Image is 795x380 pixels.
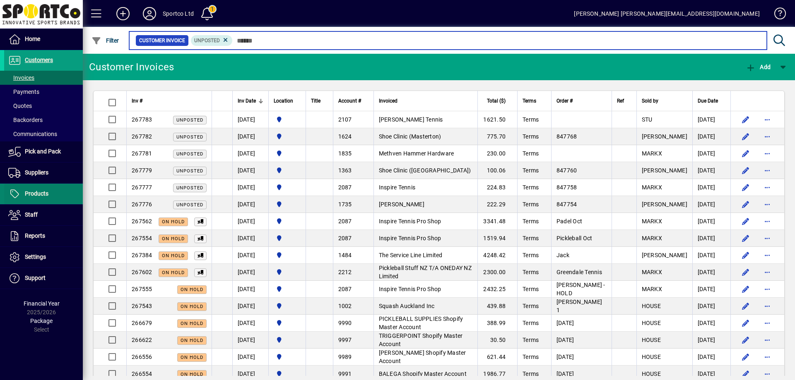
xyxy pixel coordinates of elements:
[274,132,301,141] span: Sportco Ltd Warehouse
[4,85,83,99] a: Payments
[274,268,301,277] span: Sportco Ltd Warehouse
[768,2,785,29] a: Knowledge Base
[477,111,517,128] td: 1621.50
[132,96,207,105] div: Inv #
[238,96,263,105] div: Inv Date
[8,88,39,95] span: Payments
[642,269,662,275] span: MARKX
[132,235,152,241] span: 267554
[338,184,352,191] span: 2087
[692,349,730,366] td: [DATE]
[761,198,774,211] button: More options
[25,148,61,155] span: Pick and Pack
[523,370,539,377] span: Terms
[338,252,352,258] span: 1484
[163,7,194,20] div: Sportco Ltd
[110,6,136,21] button: Add
[338,96,361,105] span: Account #
[338,235,352,241] span: 2087
[274,183,301,192] span: Sportco Ltd Warehouse
[744,60,773,74] button: Add
[761,215,774,228] button: More options
[379,349,466,364] span: [PERSON_NAME] Shopify Master Account
[30,318,53,324] span: Package
[132,218,152,225] span: 267562
[232,111,268,128] td: [DATE]
[132,269,152,275] span: 267602
[617,96,631,105] div: Ref
[8,103,32,109] span: Quotes
[523,167,539,174] span: Terms
[379,370,467,377] span: BALEGA Shopify Master Account
[25,211,38,218] span: Staff
[761,299,774,313] button: More options
[4,127,83,141] a: Communications
[642,116,653,123] span: STU
[232,179,268,196] td: [DATE]
[692,298,730,315] td: [DATE]
[176,185,203,191] span: Unposted
[191,35,233,46] mat-chip: Customer Invoice Status: Unposted
[574,7,760,20] div: [PERSON_NAME] [PERSON_NAME][EMAIL_ADDRESS][DOMAIN_NAME]
[274,251,301,260] span: Sportco Ltd Warehouse
[556,235,593,241] span: Pickleball Oct
[274,96,301,105] div: Location
[642,337,661,343] span: HOUSE
[477,145,517,162] td: 230.00
[274,234,301,243] span: Sportco Ltd Warehouse
[132,184,152,191] span: 267777
[176,168,203,174] span: Unposted
[556,252,569,258] span: Jack
[162,219,185,225] span: On hold
[739,282,752,296] button: Edit
[556,133,577,140] span: 847768
[739,350,752,363] button: Edit
[274,369,301,378] span: Sportco Ltd Warehouse
[642,303,661,309] span: HOUSE
[132,286,152,292] span: 267555
[556,370,574,377] span: [DATE]
[379,235,441,241] span: Inspire Tennis Pro Shop
[176,117,203,123] span: Unposted
[692,128,730,145] td: [DATE]
[523,133,539,140] span: Terms
[642,252,687,258] span: [PERSON_NAME]
[232,230,268,247] td: [DATE]
[739,333,752,347] button: Edit
[739,265,752,279] button: Edit
[181,304,203,309] span: On hold
[4,247,83,268] a: Settings
[132,252,152,258] span: 267384
[477,264,517,281] td: 2300.00
[8,131,57,137] span: Communications
[232,162,268,179] td: [DATE]
[176,202,203,208] span: Unposted
[692,162,730,179] td: [DATE]
[739,215,752,228] button: Edit
[761,333,774,347] button: More options
[176,151,203,157] span: Unposted
[379,201,424,208] span: [PERSON_NAME]
[477,332,517,349] td: 30.50
[761,232,774,245] button: More options
[761,164,774,177] button: More options
[232,145,268,162] td: [DATE]
[556,320,574,326] span: [DATE]
[92,37,119,44] span: Filter
[642,167,687,174] span: [PERSON_NAME]
[338,303,352,309] span: 1002
[132,150,152,157] span: 267781
[4,141,83,162] a: Pick and Pack
[692,230,730,247] td: [DATE]
[477,196,517,213] td: 222.29
[379,96,473,105] div: Invoiced
[642,354,661,360] span: HOUSE
[25,169,48,176] span: Suppliers
[761,316,774,330] button: More options
[523,218,539,225] span: Terms
[338,320,352,326] span: 9990
[487,96,506,105] span: Total ($)
[523,235,539,241] span: Terms
[379,96,397,105] span: Invoiced
[739,316,752,330] button: Edit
